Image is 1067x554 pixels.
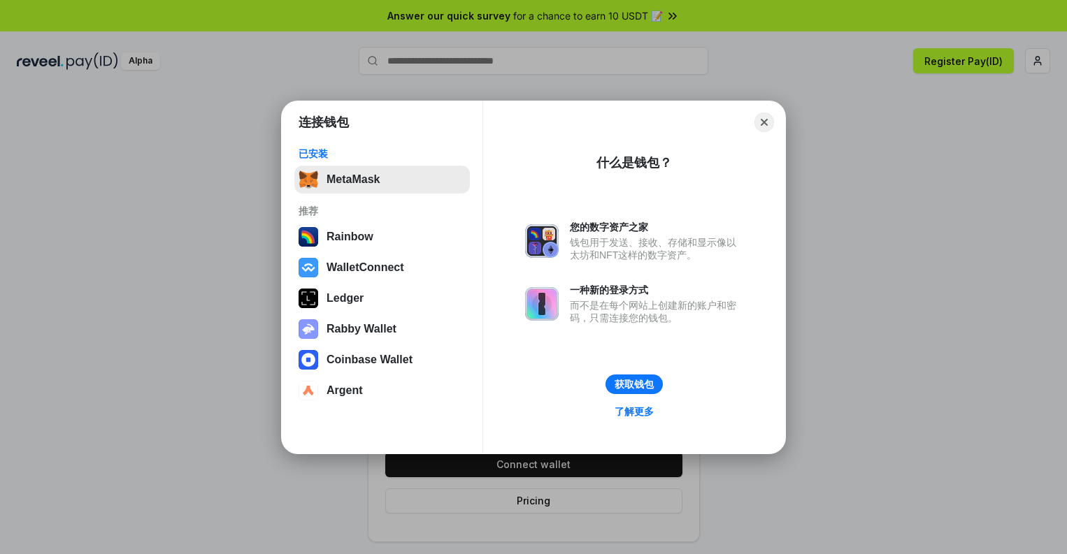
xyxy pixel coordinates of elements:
button: Rabby Wallet [294,315,470,343]
img: svg+xml,%3Csvg%20xmlns%3D%22http%3A%2F%2Fwww.w3.org%2F2000%2Fsvg%22%20width%3D%2228%22%20height%3... [299,289,318,308]
button: Argent [294,377,470,404]
h1: 连接钱包 [299,114,349,131]
div: Coinbase Wallet [327,353,413,366]
button: Ledger [294,284,470,312]
div: MetaMask [327,173,380,186]
button: MetaMask [294,166,470,194]
div: Rabby Wallet [327,323,396,335]
img: svg+xml,%3Csvg%20width%3D%22120%22%20height%3D%22120%22%20viewBox%3D%220%200%20120%20120%22%20fil... [299,227,318,247]
div: Ledger [327,292,364,305]
button: Close [754,112,774,132]
div: 推荐 [299,205,466,217]
div: 一种新的登录方式 [570,284,743,296]
div: 而不是在每个网站上创建新的账户和密码，只需连接您的钱包。 [570,299,743,324]
img: svg+xml,%3Csvg%20width%3D%2228%22%20height%3D%2228%22%20viewBox%3D%220%200%2028%2028%22%20fill%3D... [299,258,318,277]
button: Rainbow [294,223,470,251]
img: svg+xml,%3Csvg%20xmlns%3D%22http%3A%2F%2Fwww.w3.org%2F2000%2Fsvg%22%20fill%3D%22none%22%20viewBox... [525,287,559,321]
button: 获取钱包 [606,374,663,394]
div: 了解更多 [615,405,654,418]
img: svg+xml,%3Csvg%20xmlns%3D%22http%3A%2F%2Fwww.w3.org%2F2000%2Fsvg%22%20fill%3D%22none%22%20viewBox... [299,319,318,339]
div: Rainbow [327,231,373,243]
div: 钱包用于发送、接收、存储和显示像以太坊和NFT这样的数字资产。 [570,236,743,261]
div: WalletConnect [327,261,404,274]
a: 了解更多 [606,402,662,421]
div: 获取钱包 [615,378,654,391]
img: svg+xml,%3Csvg%20width%3D%2228%22%20height%3D%2228%22%20viewBox%3D%220%200%2028%2028%22%20fill%3D... [299,350,318,370]
div: 已安装 [299,147,466,160]
img: svg+xml,%3Csvg%20width%3D%2228%22%20height%3D%2228%22%20viewBox%3D%220%200%2028%2028%22%20fill%3D... [299,381,318,400]
button: WalletConnect [294,254,470,282]
div: Argent [327,384,363,397]
img: svg+xml,%3Csvg%20xmlns%3D%22http%3A%2F%2Fwww.w3.org%2F2000%2Fsvg%22%20fill%3D%22none%22%20viewBox... [525,224,559,258]
div: 什么是钱包？ [596,154,672,171]
div: 您的数字资产之家 [570,221,743,233]
button: Coinbase Wallet [294,346,470,374]
img: svg+xml,%3Csvg%20fill%3D%22none%22%20height%3D%2233%22%20viewBox%3D%220%200%2035%2033%22%20width%... [299,170,318,189]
